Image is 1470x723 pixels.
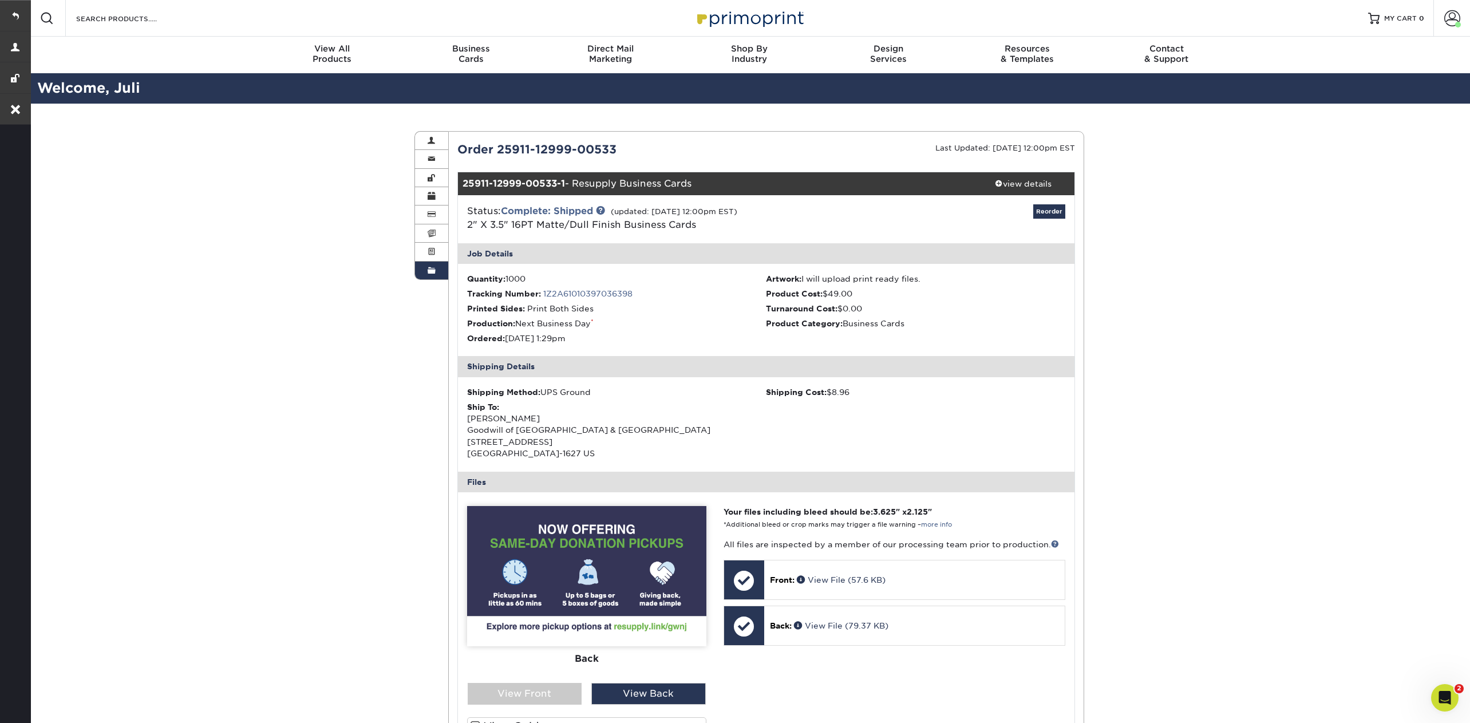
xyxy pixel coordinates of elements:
small: Last Updated: [DATE] 12:00pm EST [935,144,1075,152]
div: Cards [402,44,541,64]
span: MY CART [1384,14,1417,23]
span: Business [402,44,541,54]
div: view details [971,178,1074,189]
iframe: Intercom live chat [1431,684,1459,712]
small: (updated: [DATE] 12:00pm EST) [611,207,737,216]
a: view details [971,172,1074,195]
a: Contact& Support [1097,37,1236,73]
strong: Shipping Method: [467,388,540,397]
div: Services [819,44,958,64]
div: & Templates [958,44,1097,64]
div: View Back [591,683,706,705]
span: Direct Mail [541,44,680,54]
p: All files are inspected by a member of our processing team prior to production. [724,539,1065,550]
div: Files [458,472,1075,492]
div: [PERSON_NAME] Goodwill of [GEOGRAPHIC_DATA] & [GEOGRAPHIC_DATA] [STREET_ADDRESS] [GEOGRAPHIC_DATA... [467,401,766,460]
div: Back [467,646,706,671]
strong: Ordered: [467,334,505,343]
a: more info [921,521,952,528]
strong: Ship To: [467,402,499,412]
span: Back: [770,621,792,630]
li: 1000 [467,273,766,285]
span: Print Both Sides [527,304,594,313]
div: UPS Ground [467,386,766,398]
span: 3.625 [873,507,896,516]
span: View All [263,44,402,54]
a: View AllProducts [263,37,402,73]
span: Contact [1097,44,1236,54]
input: SEARCH PRODUCTS..... [75,11,187,25]
a: Reorder [1033,204,1065,219]
strong: Artwork: [766,274,801,283]
span: Resources [958,44,1097,54]
a: DesignServices [819,37,958,73]
div: - Resupply Business Cards [458,172,972,195]
img: Primoprint [692,6,807,30]
a: BusinessCards [402,37,541,73]
span: 0 [1419,14,1424,22]
div: Status: [459,204,869,232]
div: Products [263,44,402,64]
strong: Product Cost: [766,289,823,298]
a: View File (57.6 KB) [797,575,886,584]
strong: Production: [467,319,515,328]
a: Direct MailMarketing [541,37,680,73]
strong: Shipping Cost: [766,388,827,397]
strong: 25911-12999-00533-1 [463,178,565,189]
li: $0.00 [766,303,1065,314]
a: Resources& Templates [958,37,1097,73]
span: 2 [1455,684,1464,693]
strong: Tracking Number: [467,289,541,298]
strong: Product Category: [766,319,843,328]
div: Shipping Details [458,356,1075,377]
a: Complete: Shipped [501,206,593,216]
strong: Turnaround Cost: [766,304,837,313]
a: Shop ByIndustry [680,37,819,73]
strong: Your files including bleed should be: " x " [724,507,932,516]
span: 2.125 [907,507,928,516]
li: [DATE] 1:29pm [467,333,766,344]
div: Marketing [541,44,680,64]
div: Job Details [458,243,1075,264]
div: Industry [680,44,819,64]
li: I will upload print ready files. [766,273,1065,285]
li: Business Cards [766,318,1065,329]
strong: Printed Sides: [467,304,525,313]
span: Front: [770,575,795,584]
div: & Support [1097,44,1236,64]
li: $49.00 [766,288,1065,299]
a: View File (79.37 KB) [794,621,888,630]
a: 1Z2A61010397036398 [543,289,633,298]
span: Shop By [680,44,819,54]
strong: Quantity: [467,274,505,283]
div: View Front [468,683,582,705]
a: 2" X 3.5" 16PT Matte/Dull Finish Business Cards [467,219,696,230]
span: Design [819,44,958,54]
div: $8.96 [766,386,1065,398]
h2: Welcome, Juli [29,78,1470,99]
li: Next Business Day [467,318,766,329]
div: Order 25911-12999-00533 [449,141,766,158]
small: *Additional bleed or crop marks may trigger a file warning – [724,521,952,528]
